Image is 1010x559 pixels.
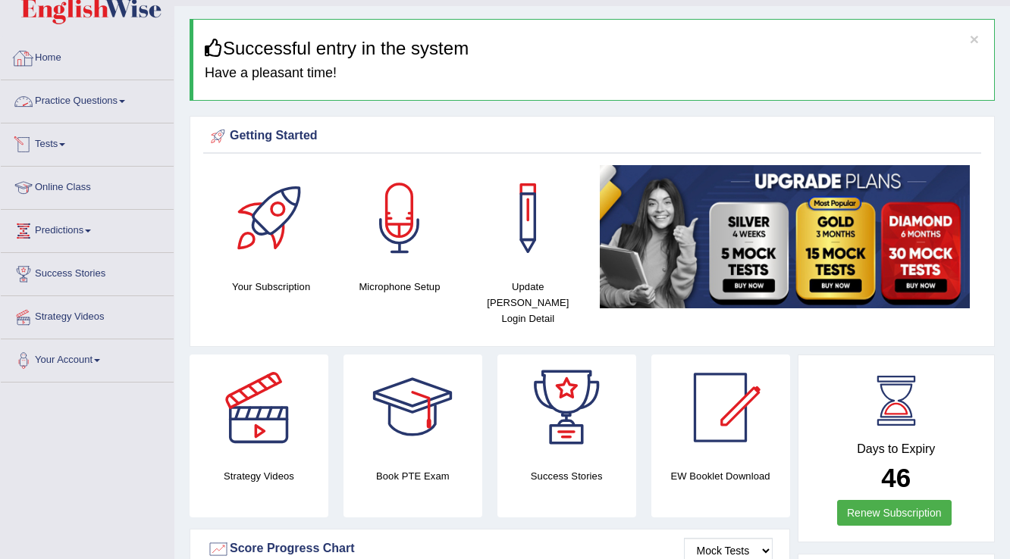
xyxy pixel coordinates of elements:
[472,279,585,326] h4: Update [PERSON_NAME] Login Detail
[215,279,328,295] h4: Your Subscription
[815,442,978,456] h4: Days to Expiry
[1,80,174,118] a: Practice Questions
[343,279,456,295] h4: Microphone Setup
[970,31,979,47] button: ×
[343,468,482,484] h4: Book PTE Exam
[1,167,174,205] a: Online Class
[1,37,174,75] a: Home
[497,468,636,484] h4: Success Stories
[1,339,174,377] a: Your Account
[1,253,174,291] a: Success Stories
[205,66,983,81] h4: Have a pleasant time!
[651,468,790,484] h4: EW Booklet Download
[207,125,977,148] div: Getting Started
[190,468,328,484] h4: Strategy Videos
[1,296,174,334] a: Strategy Videos
[837,500,952,526] a: Renew Subscription
[881,463,911,492] b: 46
[1,210,174,248] a: Predictions
[600,165,970,308] img: small5.jpg
[205,39,983,58] h3: Successful entry in the system
[1,123,174,161] a: Tests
